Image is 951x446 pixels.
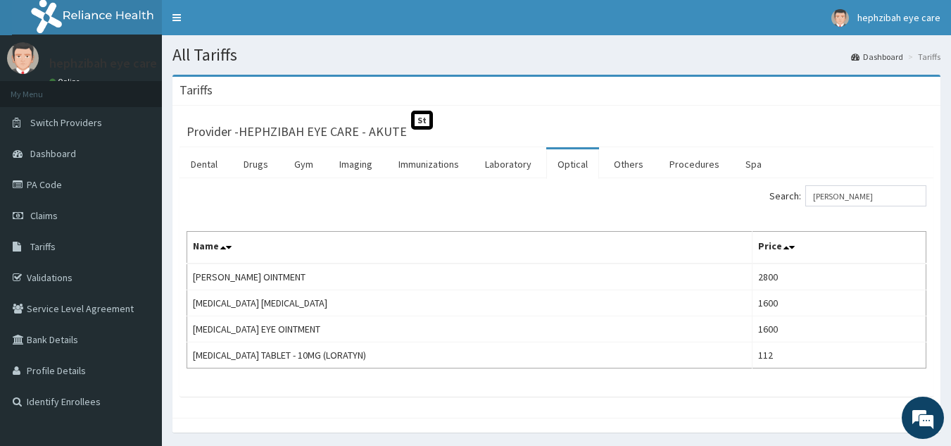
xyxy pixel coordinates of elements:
[805,185,926,206] input: Search:
[328,149,384,179] a: Imaging
[232,149,279,179] a: Drugs
[187,290,752,316] td: [MEDICAL_DATA] [MEDICAL_DATA]
[30,209,58,222] span: Claims
[180,84,213,97] h3: Tariffs
[752,290,926,316] td: 1600
[7,42,39,74] img: User Image
[752,316,926,342] td: 1600
[73,79,237,97] div: Chat with us now
[30,147,76,160] span: Dashboard
[474,149,543,179] a: Laboratory
[752,232,926,264] th: Price
[546,149,599,179] a: Optical
[30,240,56,253] span: Tariffs
[752,342,926,368] td: 112
[82,133,194,275] span: We're online!
[7,297,268,346] textarea: Type your message and hit 'Enter'
[172,46,940,64] h1: All Tariffs
[180,149,229,179] a: Dental
[283,149,325,179] a: Gym
[187,232,752,264] th: Name
[26,70,57,106] img: d_794563401_company_1708531726252_794563401
[734,149,773,179] a: Spa
[603,149,655,179] a: Others
[387,149,470,179] a: Immunizations
[658,149,731,179] a: Procedures
[187,342,752,368] td: [MEDICAL_DATA] TABLET - 10MG (LORATYN)
[851,51,903,63] a: Dashboard
[187,316,752,342] td: [MEDICAL_DATA] EYE OINTMENT
[411,111,433,130] span: St
[187,264,752,290] td: [PERSON_NAME] OINTMENT
[30,116,102,129] span: Switch Providers
[752,264,926,290] td: 2800
[905,51,940,63] li: Tariffs
[49,57,157,70] p: hephzibah eye care
[187,125,407,138] h3: Provider - HEPHZIBAH EYE CARE - AKUTE
[49,77,83,87] a: Online
[857,11,940,24] span: hephzibah eye care
[831,9,849,27] img: User Image
[231,7,265,41] div: Minimize live chat window
[769,185,926,206] label: Search:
